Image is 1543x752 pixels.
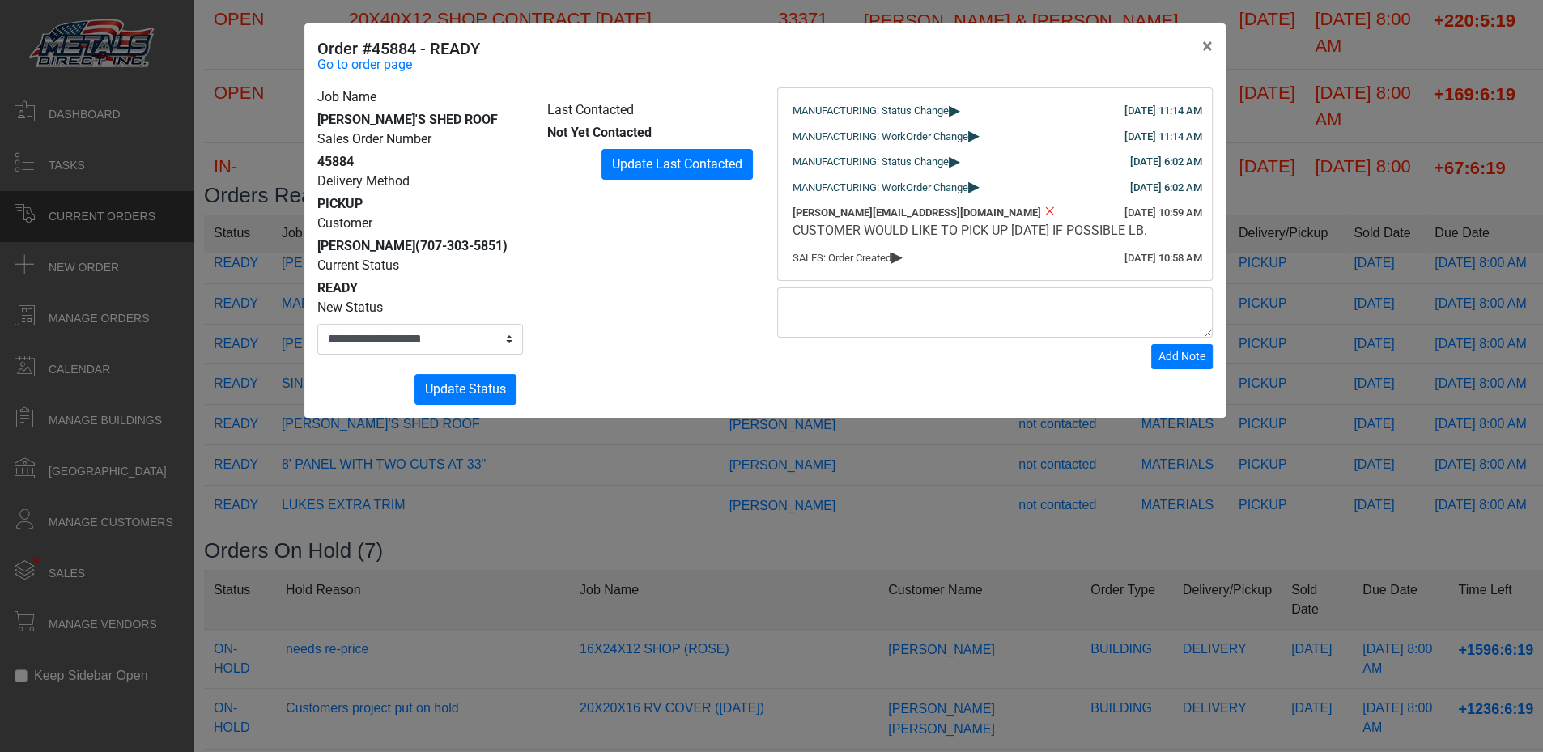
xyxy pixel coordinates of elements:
div: MANUFACTURING: WorkOrder Change [793,180,1197,196]
label: Customer [317,214,372,233]
span: Add Note [1158,350,1205,363]
div: MANUFACTURING: Status Change [793,103,1197,119]
span: ▸ [949,104,960,115]
label: Current Status [317,256,399,275]
div: [DATE] 10:59 AM [1124,205,1202,221]
span: Not Yet Contacted [547,125,652,140]
label: Job Name [317,87,376,107]
label: Delivery Method [317,172,410,191]
div: [DATE] 6:02 AM [1130,180,1202,196]
span: ▸ [968,130,980,140]
div: [DATE] 6:02 AM [1130,154,1202,170]
h5: Order #45884 - READY [317,36,480,61]
div: [DATE] 10:58 AM [1124,250,1202,266]
button: Close [1189,23,1226,69]
label: Sales Order Number [317,130,431,149]
div: MANUFACTURING: Status Change [793,154,1197,170]
span: [PERSON_NAME]'S SHED ROOF [317,112,498,127]
div: [PERSON_NAME] [317,236,523,256]
span: (707-303-5851) [415,238,508,253]
div: MANUFACTURING: WorkOrder Change [793,129,1197,145]
div: 45884 [317,152,523,172]
div: [DATE] 11:14 AM [1124,129,1202,145]
span: Update Status [425,381,506,397]
label: New Status [317,298,383,317]
a: Go to order page [317,55,412,74]
label: Last Contacted [547,100,634,120]
span: ▸ [968,181,980,191]
div: READY [317,278,523,298]
div: CUSTOMER WOULD LIKE TO PICK UP [DATE] IF POSSIBLE LB. [793,221,1197,240]
div: [DATE] 11:14 AM [1124,103,1202,119]
div: PICKUP [317,194,523,214]
span: [PERSON_NAME][EMAIL_ADDRESS][DOMAIN_NAME] [793,206,1041,219]
div: SALES: Order Created [793,250,1197,266]
button: Update Status [414,374,516,405]
button: Add Note [1151,344,1213,369]
span: ▸ [949,155,960,166]
button: Update Last Contacted [601,149,753,180]
span: ▸ [891,251,903,261]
